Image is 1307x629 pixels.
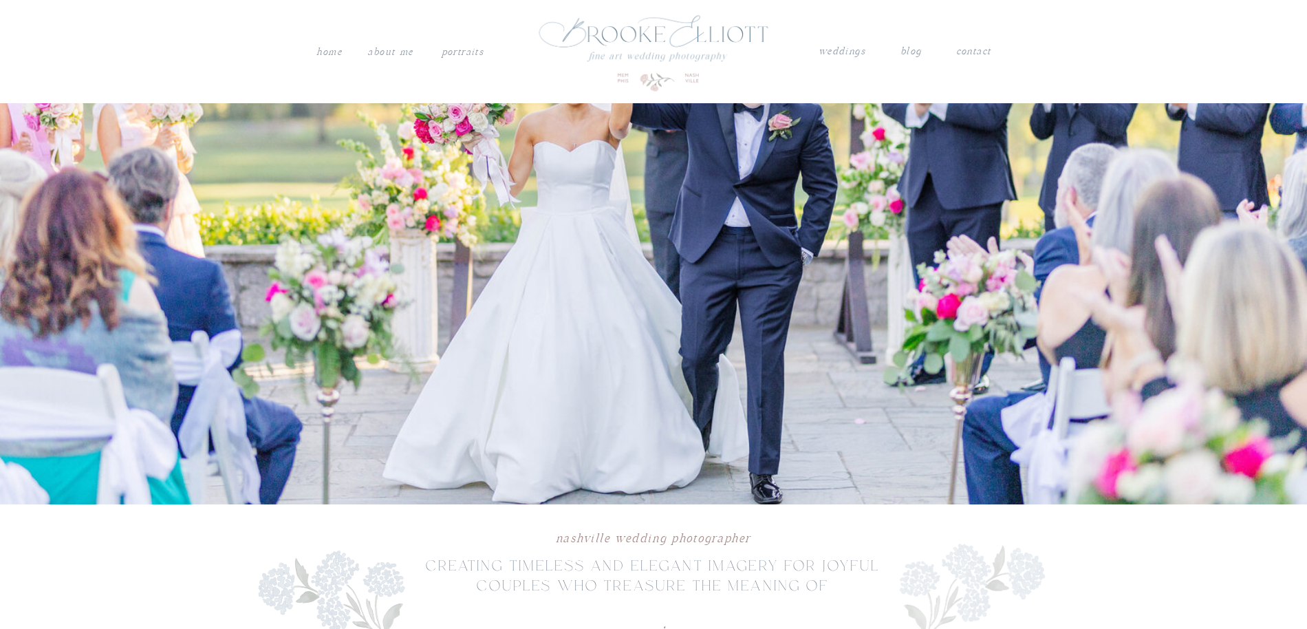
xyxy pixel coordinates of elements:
[316,43,343,61] a: Home
[393,557,914,617] p: creating timeless and elegant imagery for joyful couples who treasure the meaning of
[955,43,991,56] a: contact
[393,529,913,555] h1: Nashville wedding photographer
[900,43,921,61] a: blog
[818,43,866,61] a: weddings
[366,43,415,61] a: About me
[440,43,486,57] a: PORTRAITS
